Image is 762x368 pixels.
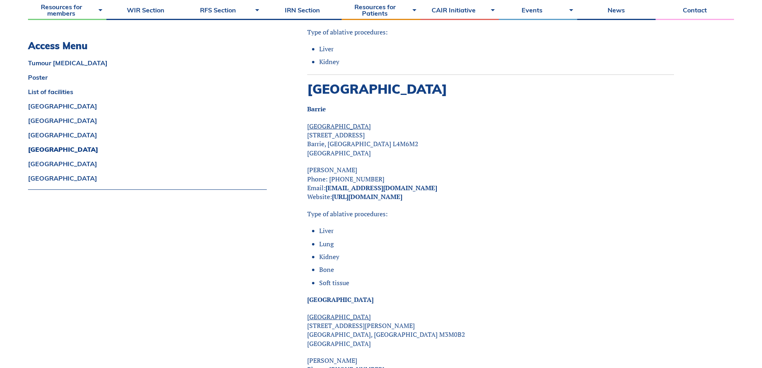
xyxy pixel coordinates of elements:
a: [GEOGRAPHIC_DATA] [28,117,267,124]
p: Type of ablative procedures: [307,209,674,218]
li: Bone [319,265,674,274]
a: Tumour [MEDICAL_DATA] [28,60,267,66]
a: [EMAIL_ADDRESS][DOMAIN_NAME] [326,183,437,192]
li: Soft tissue [319,278,674,287]
li: Kidney [319,57,674,66]
a: [GEOGRAPHIC_DATA] [28,146,267,153]
li: Lung [319,239,674,248]
h2: [GEOGRAPHIC_DATA] [307,81,674,97]
h3: Access Menu [28,40,267,52]
a: List of facilities [28,88,267,95]
a: Poster [28,74,267,80]
p: Type of ablative procedures: [307,28,674,36]
span: [GEOGRAPHIC_DATA] [307,312,371,321]
a: [GEOGRAPHIC_DATA] [28,175,267,181]
a: [GEOGRAPHIC_DATA] [28,161,267,167]
p: [PERSON_NAME] Phone: [PHONE_NUMBER] Email: Website: [307,165,674,201]
a: [GEOGRAPHIC_DATA] [28,103,267,109]
li: Kidney [319,252,674,261]
strong: Barrie [307,105,326,113]
strong: [GEOGRAPHIC_DATA] [307,295,374,304]
p: [STREET_ADDRESS][PERSON_NAME] [GEOGRAPHIC_DATA], [GEOGRAPHIC_DATA] M3M0B2 [GEOGRAPHIC_DATA] [307,312,674,348]
li: Liver [319,44,674,53]
a: [URL][DOMAIN_NAME] [332,192,402,201]
span: [GEOGRAPHIC_DATA] [307,122,371,131]
li: Liver [319,226,674,235]
p: [STREET_ADDRESS] Barrie, [GEOGRAPHIC_DATA] L4M6M2 [GEOGRAPHIC_DATA] [307,122,674,158]
a: [GEOGRAPHIC_DATA] [28,132,267,138]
